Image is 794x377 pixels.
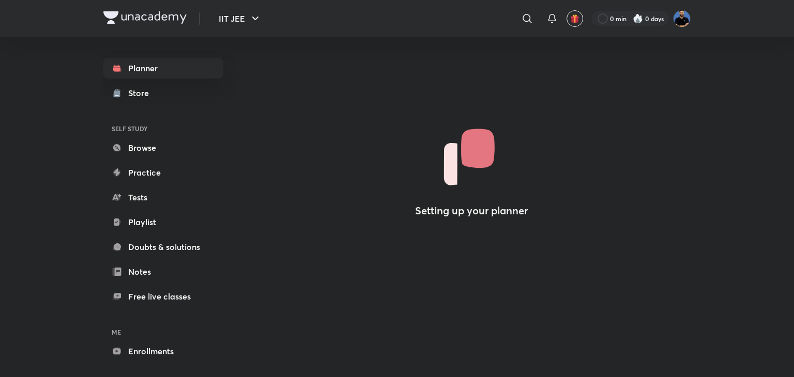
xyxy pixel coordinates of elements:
[103,162,223,183] a: Practice
[103,341,223,362] a: Enrollments
[103,137,223,158] a: Browse
[103,187,223,208] a: Tests
[103,286,223,307] a: Free live classes
[103,212,223,232] a: Playlist
[212,8,268,29] button: IIT JEE
[103,11,187,26] a: Company Logo
[103,83,223,103] a: Store
[103,11,187,24] img: Company Logo
[103,58,223,78] a: Planner
[103,261,223,282] a: Notes
[103,120,223,137] h6: SELF STUDY
[673,10,691,27] img: Md Afroj
[103,323,223,341] h6: ME
[633,13,643,24] img: streak
[128,87,155,99] div: Store
[415,205,528,217] h4: Setting up your planner
[103,237,223,257] a: Doubts & solutions
[567,10,583,27] button: avatar
[570,14,579,23] img: avatar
